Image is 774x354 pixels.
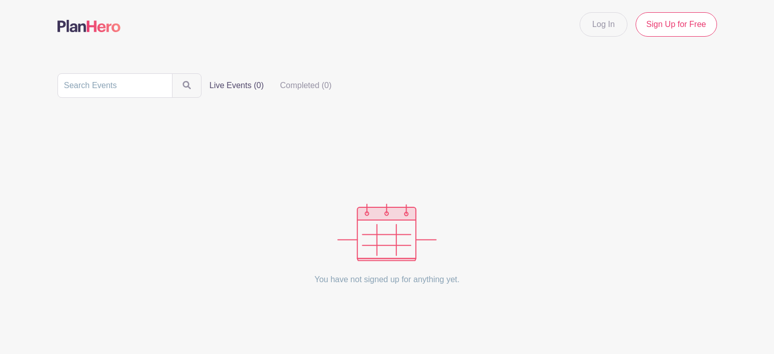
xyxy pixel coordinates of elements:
[314,261,460,298] p: You have not signed up for anything yet.
[58,73,173,98] input: Search Events
[580,12,627,37] a: Log In
[202,75,272,96] label: Live Events (0)
[337,204,437,261] img: events_empty-56550af544ae17c43cc50f3ebafa394433d06d5f1891c01edc4b5d1d59cfda54.svg
[636,12,716,37] a: Sign Up for Free
[202,75,340,96] div: filters
[272,75,339,96] label: Completed (0)
[58,20,121,32] img: logo-507f7623f17ff9eddc593b1ce0a138ce2505c220e1c5a4e2b4648c50719b7d32.svg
